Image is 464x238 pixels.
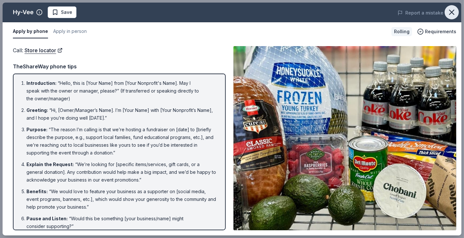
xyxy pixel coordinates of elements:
[26,162,74,167] span: Explain the Request :
[25,46,63,55] a: Store locator
[233,46,456,230] img: Image for Hy-Vee
[13,25,48,38] button: Apply by phone
[26,126,216,157] li: “The reason I’m calling is that we’re hosting a fundraiser on [date] to [briefly describe the pur...
[53,25,87,38] button: Apply in person
[13,46,226,55] div: Call :
[26,106,216,122] li: “Hi, [Owner/Manager’s Name]. I’m [Your Name] with [Your Nonprofit’s Name], and I hope you’re doin...
[391,27,412,36] div: Rolling
[26,80,56,86] span: Introduction :
[61,8,72,16] span: Save
[26,189,48,194] span: Benefits :
[398,9,443,17] button: Report a mistake
[48,6,76,18] button: Save
[26,215,216,230] li: “Would this be something [your business/name] might consider supporting?”
[13,7,34,17] div: Hy-Vee
[26,79,216,103] li: “Hello, this is [Your Name] from [Your Nonprofit's Name]. May I speak with the owner or manager, ...
[26,188,216,211] li: “We would love to feature your business as a supporter on [social media, event programs, banners,...
[26,107,48,113] span: Greeting :
[26,127,47,132] span: Purpose :
[26,161,216,184] li: “We’re looking for [specific items/services, gift cards, or a general donation]. Any contribution...
[417,28,456,35] button: Requirements
[26,216,68,221] span: Pause and Listen :
[425,28,456,35] span: Requirements
[13,62,226,71] div: TheShareWay phone tips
